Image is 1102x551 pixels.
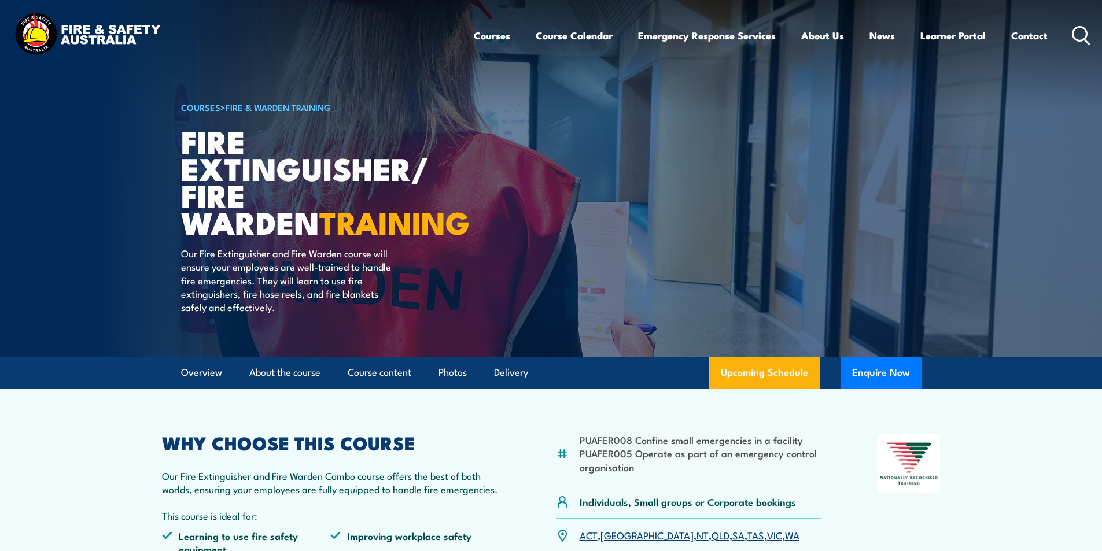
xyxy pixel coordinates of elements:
a: Upcoming Schedule [709,357,820,389]
p: Individuals, Small groups or Corporate bookings [580,495,796,508]
a: Fire & Warden Training [226,101,331,113]
a: NT [696,528,709,542]
li: PUAFER008 Confine small emergencies in a facility [580,433,822,446]
a: ACT [580,528,598,542]
strong: TRAINING [319,197,470,245]
a: [GEOGRAPHIC_DATA] [600,528,694,542]
a: Course content [348,357,411,388]
a: SA [732,528,745,542]
a: TAS [747,528,764,542]
a: About Us [801,20,844,51]
h2: WHY CHOOSE THIS COURSE [162,434,500,450]
a: Emergency Response Services [638,20,776,51]
a: Courses [474,20,510,51]
img: Nationally Recognised Training logo. [878,434,941,493]
p: , , , , , , , [580,528,799,542]
li: PUAFER005 Operate as part of an emergency control organisation [580,446,822,474]
a: Photos [438,357,467,388]
p: This course is ideal for: [162,509,500,522]
a: COURSES [181,101,220,113]
p: Our Fire Extinguisher and Fire Warden course will ensure your employees are well-trained to handl... [181,246,392,314]
a: Overview [181,357,222,388]
h1: Fire Extinguisher/ Fire Warden [181,127,467,235]
a: Delivery [494,357,528,388]
a: News [869,20,895,51]
a: About the course [249,357,320,388]
button: Enquire Now [841,357,922,389]
a: Learner Portal [920,20,986,51]
a: QLD [712,528,729,542]
a: VIC [767,528,782,542]
a: Contact [1011,20,1048,51]
a: Course Calendar [536,20,613,51]
p: Our Fire Extinguisher and Fire Warden Combo course offers the best of both worlds, ensuring your ... [162,469,500,496]
h6: > [181,100,467,114]
a: WA [785,528,799,542]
